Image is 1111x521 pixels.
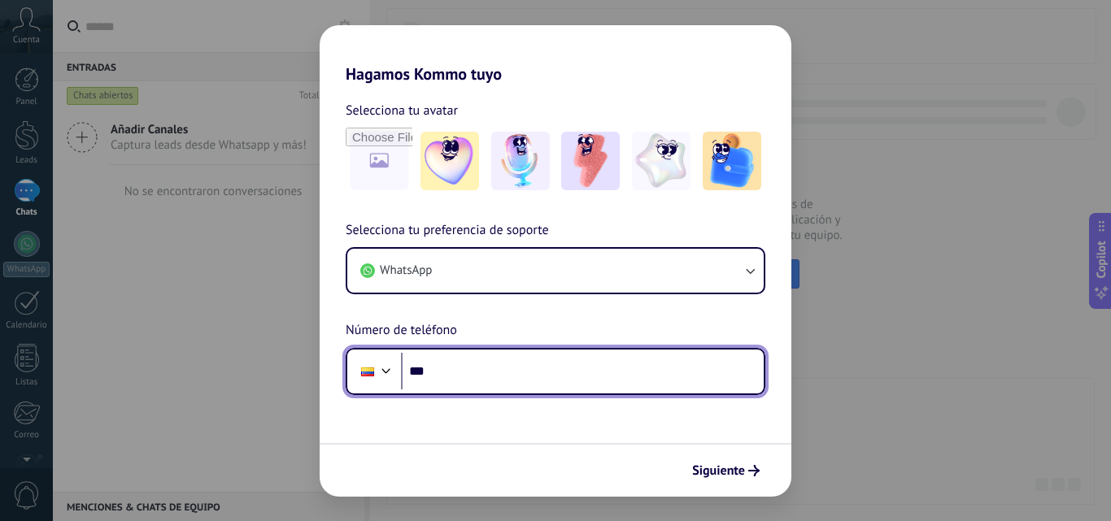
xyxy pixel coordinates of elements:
[692,465,745,476] span: Siguiente
[380,263,432,279] span: WhatsApp
[685,457,767,484] button: Siguiente
[352,354,383,389] div: Colombia: + 57
[561,132,620,190] img: -3.jpeg
[346,100,458,121] span: Selecciona tu avatar
[346,220,549,241] span: Selecciona tu preferencia de soporte
[632,132,691,190] img: -4.jpeg
[347,249,764,293] button: WhatsApp
[703,132,761,190] img: -5.jpeg
[491,132,550,190] img: -2.jpeg
[320,25,791,84] h2: Hagamos Kommo tuyo
[420,132,479,190] img: -1.jpeg
[346,320,457,341] span: Número de teléfono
